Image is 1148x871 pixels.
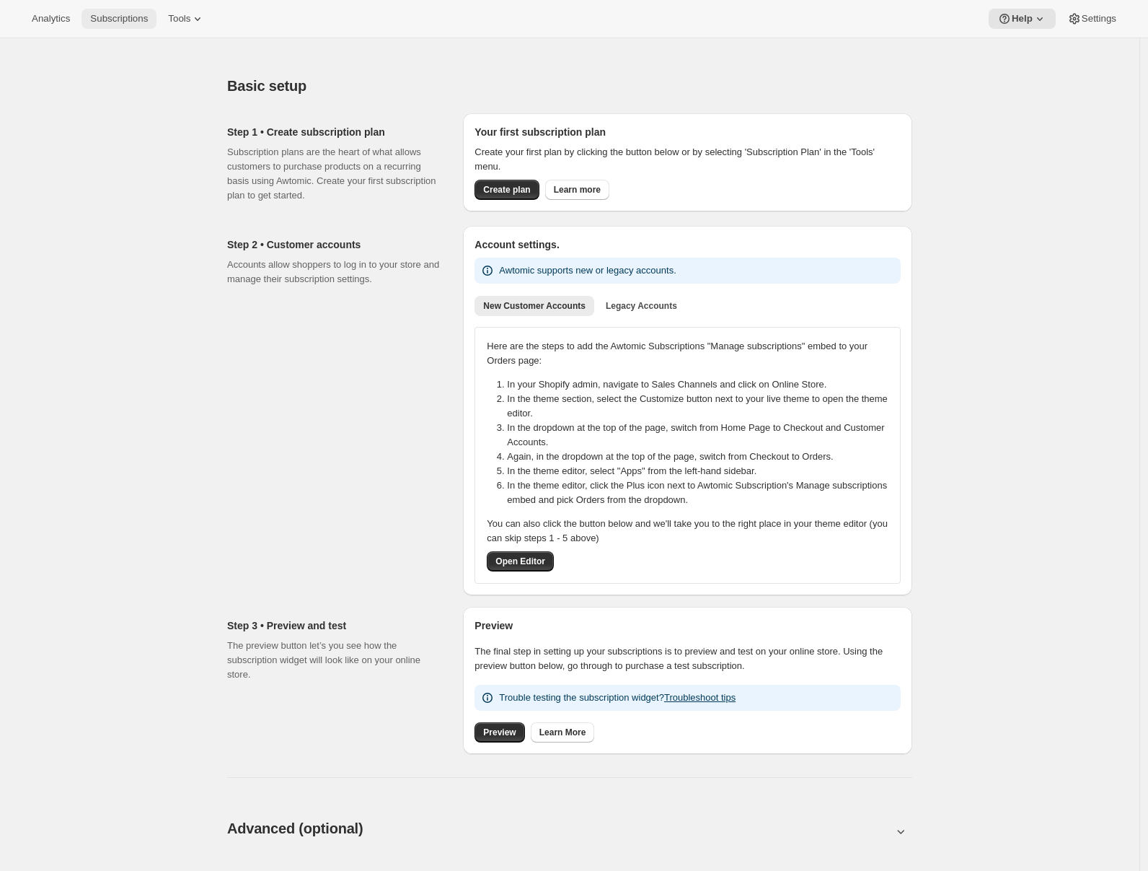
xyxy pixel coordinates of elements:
a: Troubleshoot tips [664,692,736,703]
a: Learn more [545,180,609,200]
span: Help [1012,13,1033,25]
button: Legacy Accounts [597,296,686,316]
span: Advanced (optional) [227,820,363,836]
li: In the theme editor, click the Plus icon next to Awtomic Subscription's Manage subscriptions embe... [507,478,897,507]
a: Preview [474,722,524,743]
h2: Step 1 • Create subscription plan [227,125,440,139]
a: Learn More [531,722,595,743]
p: You can also click the button below and we'll take you to the right place in your theme editor (y... [487,517,888,546]
span: Settings [1082,13,1116,25]
span: Open Editor [495,556,545,567]
li: In the theme section, select the Customize button next to your live theme to open the theme editor. [507,392,897,421]
h2: Step 2 • Customer accounts [227,237,440,252]
span: Legacy Accounts [606,300,677,312]
h2: Account settings. [474,237,901,252]
button: Settings [1059,9,1125,29]
span: Learn more [554,184,601,196]
span: Learn More [539,727,586,738]
p: Accounts allow shoppers to log in to your store and manage their subscription settings. [227,258,440,286]
button: Tools [159,9,213,29]
li: In the theme editor, select "Apps" from the left-hand sidebar. [507,464,897,478]
li: Again, in the dropdown at the top of the page, switch from Checkout to Orders. [507,450,897,464]
button: Create plan [474,180,539,200]
p: The final step in setting up your subscriptions is to preview and test on your online store. Usin... [474,644,901,673]
p: The preview button let’s you see how the subscription widget will look like on your online store. [227,639,440,682]
h2: Step 3 • Preview and test [227,618,440,633]
p: Awtomic supports new or legacy accounts. [499,263,676,278]
span: Basic setup [227,78,306,94]
span: Subscriptions [90,13,148,25]
h2: Preview [474,618,901,633]
h2: Your first subscription plan [474,125,901,139]
li: In your Shopify admin, navigate to Sales Channels and click on Online Store. [507,377,897,392]
p: Here are the steps to add the Awtomic Subscriptions "Manage subscriptions" embed to your Orders p... [487,339,888,368]
span: Analytics [32,13,70,25]
span: New Customer Accounts [483,300,586,312]
button: Subscriptions [81,9,156,29]
li: In the dropdown at the top of the page, switch from Home Page to Checkout and Customer Accounts. [507,421,897,450]
p: Create your first plan by clicking the button below or by selecting 'Subscription Plan' in the 'T... [474,145,901,174]
button: Help [989,9,1056,29]
button: Open Editor [487,551,554,572]
p: Trouble testing the subscription widget? [499,691,736,705]
span: Preview [483,727,516,738]
span: Tools [168,13,190,25]
span: Create plan [483,184,530,196]
p: Subscription plans are the heart of what allows customers to purchase products on a recurring bas... [227,145,440,203]
button: Analytics [23,9,79,29]
button: New Customer Accounts [474,296,594,316]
